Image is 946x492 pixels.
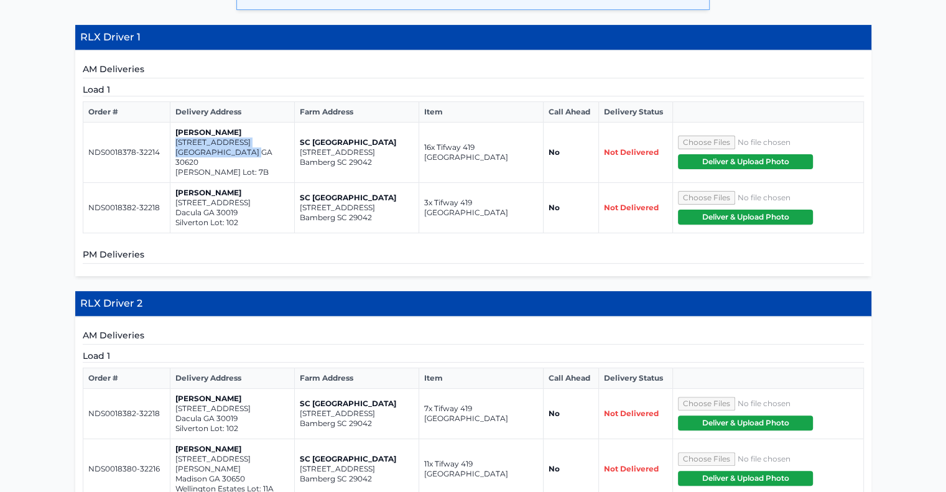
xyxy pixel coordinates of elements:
[300,454,414,464] p: SC [GEOGRAPHIC_DATA]
[175,198,289,208] p: [STREET_ADDRESS]
[175,208,289,218] p: Dacula GA 30019
[419,389,543,439] td: 7x Tifway 419 [GEOGRAPHIC_DATA]
[300,213,414,223] p: Bamberg SC 29042
[175,128,289,137] p: [PERSON_NAME]
[83,63,864,78] h5: AM Deliveries
[294,102,419,123] th: Farm Address
[419,183,543,233] td: 3x Tifway 419 [GEOGRAPHIC_DATA]
[75,291,871,317] h4: RLX Driver 2
[175,444,289,454] p: [PERSON_NAME]
[604,409,659,418] span: Not Delivered
[175,188,289,198] p: [PERSON_NAME]
[175,137,289,147] p: [STREET_ADDRESS]
[294,368,419,389] th: Farm Address
[88,464,165,474] p: NDS0018380-32216
[549,464,560,473] strong: No
[604,464,659,473] span: Not Delivered
[604,147,659,157] span: Not Delivered
[75,25,871,50] h4: RLX Driver 1
[604,203,659,212] span: Not Delivered
[88,147,165,157] p: NDS0018378-32214
[598,102,672,123] th: Delivery Status
[83,368,170,389] th: Order #
[300,409,414,419] p: [STREET_ADDRESS]
[549,203,560,212] strong: No
[300,157,414,167] p: Bamberg SC 29042
[170,368,294,389] th: Delivery Address
[419,102,543,123] th: Item
[83,83,864,96] h5: Load 1
[88,203,165,213] p: NDS0018382-32218
[175,424,289,434] p: Silverton Lot: 102
[175,414,289,424] p: Dacula GA 30019
[419,123,543,183] td: 16x Tifway 419 [GEOGRAPHIC_DATA]
[88,409,165,419] p: NDS0018382-32218
[83,102,170,123] th: Order #
[300,193,414,203] p: SC [GEOGRAPHIC_DATA]
[549,409,560,418] strong: No
[300,147,414,157] p: [STREET_ADDRESS]
[83,350,864,363] h5: Load 1
[175,394,289,404] p: [PERSON_NAME]
[83,329,864,345] h5: AM Deliveries
[175,167,289,177] p: [PERSON_NAME] Lot: 7B
[678,471,813,486] button: Deliver & Upload Photo
[300,203,414,213] p: [STREET_ADDRESS]
[175,147,289,167] p: [GEOGRAPHIC_DATA] GA 30620
[175,474,289,484] p: Madison GA 30650
[598,368,672,389] th: Delivery Status
[543,102,598,123] th: Call Ahead
[678,415,813,430] button: Deliver & Upload Photo
[175,218,289,228] p: Silverton Lot: 102
[419,368,543,389] th: Item
[300,399,414,409] p: SC [GEOGRAPHIC_DATA]
[175,454,289,474] p: [STREET_ADDRESS][PERSON_NAME]
[300,464,414,474] p: [STREET_ADDRESS]
[300,474,414,484] p: Bamberg SC 29042
[300,137,414,147] p: SC [GEOGRAPHIC_DATA]
[543,368,598,389] th: Call Ahead
[678,210,813,225] button: Deliver & Upload Photo
[83,248,864,264] h5: PM Deliveries
[175,404,289,414] p: [STREET_ADDRESS]
[549,147,560,157] strong: No
[170,102,294,123] th: Delivery Address
[300,419,414,429] p: Bamberg SC 29042
[678,154,813,169] button: Deliver & Upload Photo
